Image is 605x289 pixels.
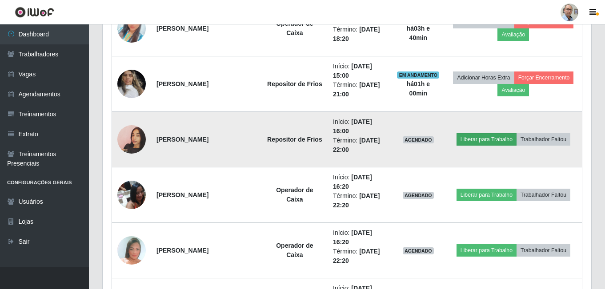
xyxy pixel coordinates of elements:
button: Avaliação [497,84,529,96]
strong: há 03 h e 40 min [407,25,430,41]
span: AGENDADO [403,136,434,143]
li: Término: [333,25,386,44]
strong: [PERSON_NAME] [156,136,208,143]
span: EM ANDAMENTO [397,71,439,79]
button: Adicionar Horas Extra [453,71,514,84]
img: 1716827942776.jpeg [117,176,146,214]
strong: Repositor de Frios [267,80,322,87]
img: 1737279332588.jpeg [117,3,146,54]
button: Trabalhador Faltou [517,133,570,146]
span: AGENDADO [403,192,434,199]
time: [DATE] 16:20 [333,229,372,245]
button: Trabalhador Faltou [517,189,570,201]
li: Término: [333,136,386,154]
li: Término: [333,247,386,265]
button: Trabalhador Faltou [517,244,570,257]
button: Forçar Encerramento [514,71,574,84]
time: [DATE] 16:00 [333,118,372,135]
img: 1737214491896.jpeg [117,230,146,271]
img: 1751751673457.jpeg [117,114,146,165]
button: Liberar para Trabalho [457,189,517,201]
strong: Operador de Caixa [276,186,313,203]
li: Término: [333,80,386,99]
strong: [PERSON_NAME] [156,191,208,198]
button: Liberar para Trabalho [457,244,517,257]
li: Início: [333,228,386,247]
time: [DATE] 16:20 [333,174,372,190]
li: Início: [333,62,386,80]
strong: há 01 h e 00 min [407,80,430,97]
strong: [PERSON_NAME] [156,80,208,87]
strong: [PERSON_NAME] [156,25,208,32]
span: AGENDADO [403,247,434,254]
button: Liberar para Trabalho [457,133,517,146]
li: Término: [333,191,386,210]
time: [DATE] 15:00 [333,63,372,79]
strong: Repositor de Frios [267,136,322,143]
li: Início: [333,117,386,136]
strong: [PERSON_NAME] [156,247,208,254]
strong: Operador de Caixa [276,242,313,258]
button: Avaliação [497,28,529,41]
img: 1744396836120.jpeg [117,65,146,103]
li: Início: [333,173,386,191]
img: CoreUI Logo [15,7,54,18]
